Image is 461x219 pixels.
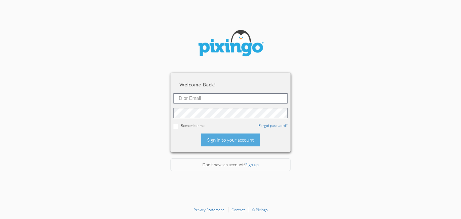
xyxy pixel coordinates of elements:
a: Forgot password? [258,123,288,128]
img: pixingo logo [194,27,267,61]
a: Sign up [245,162,259,167]
a: Privacy Statement [194,207,224,212]
div: Don't have an account? [170,158,291,171]
a: © Pixingo [252,207,268,212]
h2: Welcome back! [179,82,282,87]
div: Sign in to your account [201,133,260,146]
input: ID or Email [173,93,288,103]
a: Contact [231,207,245,212]
div: Remember me [173,123,288,129]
